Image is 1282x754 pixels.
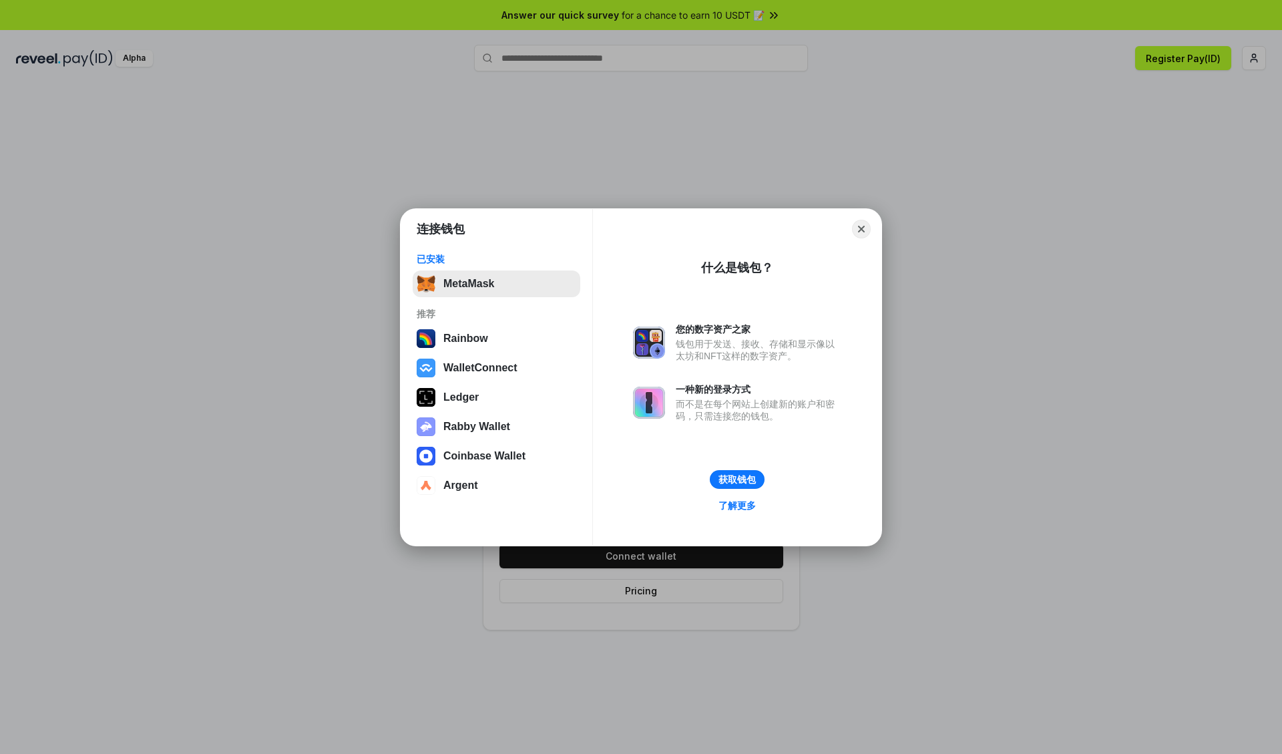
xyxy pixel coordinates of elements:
[417,253,576,265] div: 已安装
[443,480,478,492] div: Argent
[417,308,576,320] div: 推荐
[443,421,510,433] div: Rabby Wallet
[443,333,488,345] div: Rainbow
[413,270,580,297] button: MetaMask
[676,398,841,422] div: 而不是在每个网站上创建新的账户和密码，只需连接您的钱包。
[413,325,580,352] button: Rainbow
[417,476,435,495] img: svg+xml,%3Csvg%20width%3D%2228%22%20height%3D%2228%22%20viewBox%3D%220%200%2028%2028%22%20fill%3D...
[417,221,465,237] h1: 连接钱包
[710,497,764,514] a: 了解更多
[710,470,765,489] button: 获取钱包
[417,388,435,407] img: svg+xml,%3Csvg%20xmlns%3D%22http%3A%2F%2Fwww.w3.org%2F2000%2Fsvg%22%20width%3D%2228%22%20height%3...
[718,500,756,512] div: 了解更多
[701,260,773,276] div: 什么是钱包？
[443,362,517,374] div: WalletConnect
[443,278,494,290] div: MetaMask
[413,355,580,381] button: WalletConnect
[417,417,435,436] img: svg+xml,%3Csvg%20xmlns%3D%22http%3A%2F%2Fwww.w3.org%2F2000%2Fsvg%22%20fill%3D%22none%22%20viewBox...
[417,447,435,465] img: svg+xml,%3Csvg%20width%3D%2228%22%20height%3D%2228%22%20viewBox%3D%220%200%2028%2028%22%20fill%3D...
[676,383,841,395] div: 一种新的登录方式
[676,323,841,335] div: 您的数字资产之家
[417,359,435,377] img: svg+xml,%3Csvg%20width%3D%2228%22%20height%3D%2228%22%20viewBox%3D%220%200%2028%2028%22%20fill%3D...
[633,327,665,359] img: svg+xml,%3Csvg%20xmlns%3D%22http%3A%2F%2Fwww.w3.org%2F2000%2Fsvg%22%20fill%3D%22none%22%20viewBox...
[443,450,525,462] div: Coinbase Wallet
[413,472,580,499] button: Argent
[417,274,435,293] img: svg+xml,%3Csvg%20fill%3D%22none%22%20height%3D%2233%22%20viewBox%3D%220%200%2035%2033%22%20width%...
[413,443,580,469] button: Coinbase Wallet
[718,474,756,486] div: 获取钱包
[443,391,479,403] div: Ledger
[633,387,665,419] img: svg+xml,%3Csvg%20xmlns%3D%22http%3A%2F%2Fwww.w3.org%2F2000%2Fsvg%22%20fill%3D%22none%22%20viewBox...
[852,220,871,238] button: Close
[676,338,841,362] div: 钱包用于发送、接收、存储和显示像以太坊和NFT这样的数字资产。
[417,329,435,348] img: svg+xml,%3Csvg%20width%3D%22120%22%20height%3D%22120%22%20viewBox%3D%220%200%20120%20120%22%20fil...
[413,384,580,411] button: Ledger
[413,413,580,440] button: Rabby Wallet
